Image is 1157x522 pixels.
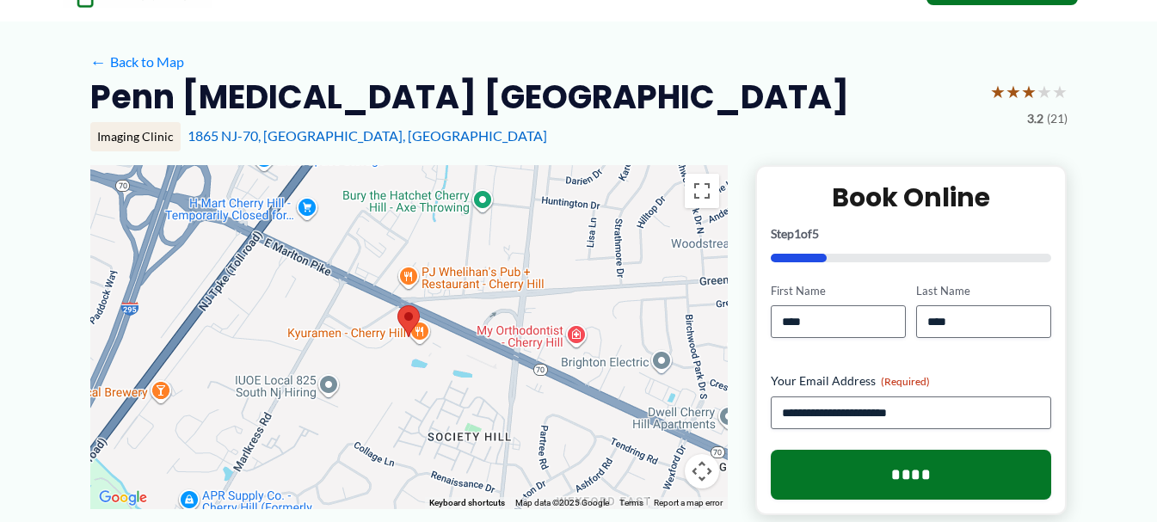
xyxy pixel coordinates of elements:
div: Imaging Clinic [90,122,181,151]
label: First Name [771,283,906,299]
button: Keyboard shortcuts [429,497,505,509]
span: (21) [1047,107,1068,130]
span: ★ [1006,76,1021,107]
span: ★ [1021,76,1037,107]
span: 5 [812,226,819,241]
label: Your Email Address [771,372,1052,390]
a: 1865 NJ-70, [GEOGRAPHIC_DATA], [GEOGRAPHIC_DATA] [188,127,547,144]
span: Map data ©2025 Google [515,498,609,507]
a: Open this area in Google Maps (opens a new window) [95,487,151,509]
span: 3.2 [1027,107,1043,130]
a: Report a map error [654,498,723,507]
p: Step of [771,228,1052,240]
span: 1 [794,226,801,241]
h2: Book Online [771,181,1052,214]
span: ★ [1052,76,1068,107]
h2: Penn [MEDICAL_DATA] [GEOGRAPHIC_DATA] [90,76,849,118]
a: Terms (opens in new tab) [619,498,643,507]
img: Google [95,487,151,509]
button: Toggle fullscreen view [685,174,719,208]
button: Map camera controls [685,454,719,488]
span: (Required) [881,375,930,388]
label: Last Name [916,283,1051,299]
span: ★ [990,76,1006,107]
span: ← [90,53,107,70]
span: ★ [1037,76,1052,107]
a: ←Back to Map [90,49,184,75]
